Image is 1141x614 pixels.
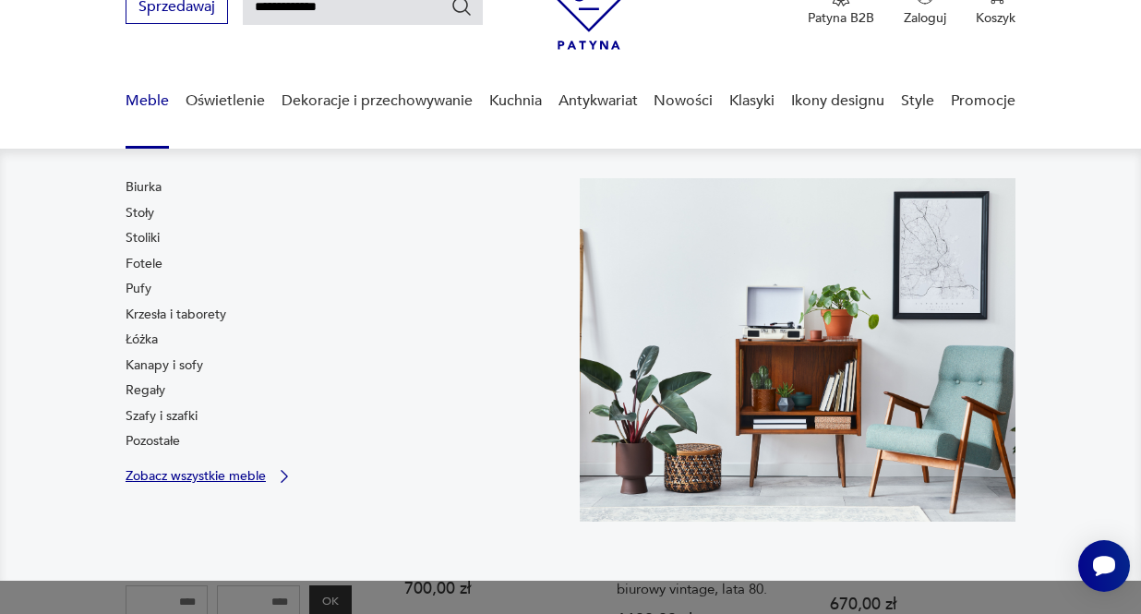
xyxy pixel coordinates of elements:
a: Meble [126,66,169,137]
a: Dekoracje i przechowywanie [282,66,473,137]
a: Krzesła i taborety [126,306,226,324]
a: Regały [126,381,165,400]
p: Zaloguj [904,9,946,27]
a: Nowości [654,66,713,137]
a: Stoliki [126,229,160,247]
a: Biurka [126,178,162,197]
p: Zobacz wszystkie meble [126,470,266,482]
a: Fotele [126,255,162,273]
a: Sprzedawaj [126,2,228,15]
a: Pufy [126,280,151,298]
p: Koszyk [976,9,1015,27]
a: Kuchnia [489,66,542,137]
a: Pozostałe [126,432,180,451]
p: Patyna B2B [808,9,874,27]
a: Stoły [126,204,154,223]
a: Kanapy i sofy [126,356,203,375]
iframe: Smartsupp widget button [1078,540,1130,592]
a: Promocje [951,66,1015,137]
a: Oświetlenie [186,66,265,137]
a: Style [901,66,934,137]
a: Ikony designu [791,66,884,137]
a: Szafy i szafki [126,407,198,426]
a: Antykwariat [558,66,638,137]
a: Łóżka [126,331,158,349]
a: Klasyki [729,66,775,137]
a: Zobacz wszystkie meble [126,467,294,486]
img: 969d9116629659dbb0bd4e745da535dc.jpg [580,178,1015,522]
